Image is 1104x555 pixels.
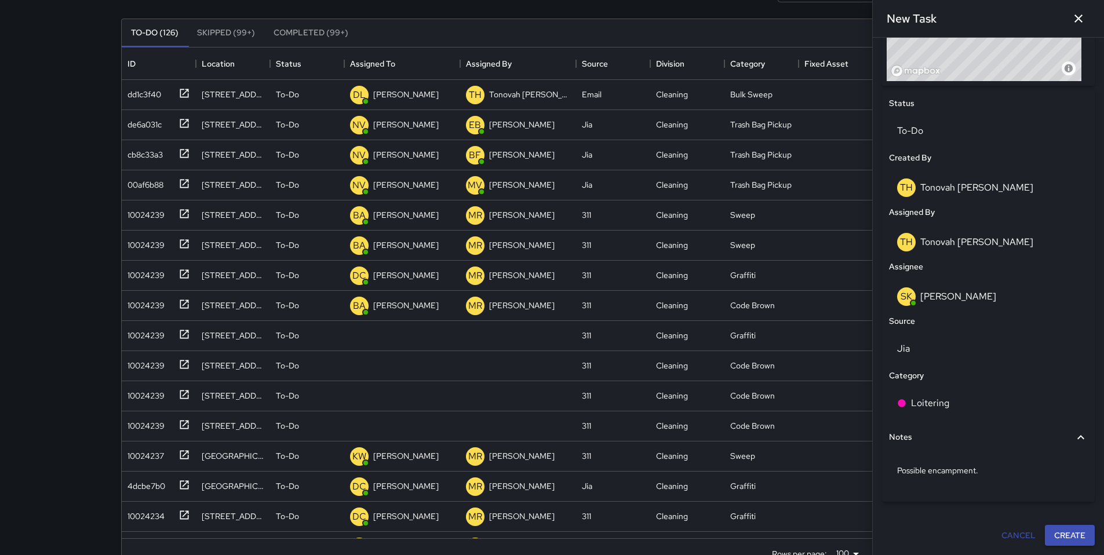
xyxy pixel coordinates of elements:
p: MR [468,239,482,253]
div: Assigned To [344,48,460,80]
div: 311 [582,360,591,371]
p: [PERSON_NAME] [489,239,555,251]
p: MR [468,299,482,313]
div: Location [202,48,235,80]
div: Division [650,48,724,80]
div: ID [122,48,196,80]
div: 10024239 [123,355,165,371]
div: Trash Bag Pickup [730,149,792,160]
div: 10024239 [123,415,165,432]
div: 311 [582,269,591,281]
div: 00af6b88 [123,174,163,191]
div: Graffiti [730,330,756,341]
p: [PERSON_NAME] [373,179,439,191]
div: Cleaning [656,450,688,462]
div: 227 7th Street [202,300,264,311]
p: [PERSON_NAME] [373,209,439,221]
div: Fixed Asset [799,48,873,80]
p: To-Do [276,360,299,371]
div: 17 Harriet Street [202,510,264,522]
p: To-Do [276,330,299,341]
div: 1375 Howard Street [202,480,264,492]
div: 4dcbe7b0 [123,476,165,492]
div: Source [582,48,608,80]
p: To-Do [276,390,299,401]
button: Skipped (99+) [188,19,264,47]
p: MR [468,480,482,494]
div: 311 [582,420,591,432]
div: Cleaning [656,420,688,432]
div: Fixed Asset [804,48,848,80]
div: Cleaning [656,209,688,221]
div: Cleaning [656,269,688,281]
div: 10024239 [123,265,165,281]
p: [PERSON_NAME] [373,269,439,281]
div: Assigned To [350,48,395,80]
div: Cleaning [656,480,688,492]
p: To-Do [276,89,299,100]
div: Cleaning [656,149,688,160]
div: Source [576,48,650,80]
div: 311 [582,209,591,221]
p: [PERSON_NAME] [373,89,439,100]
div: 1020 Harrison Street [202,179,264,191]
p: [PERSON_NAME] [489,179,555,191]
div: 311 [582,450,591,462]
div: Status [270,48,344,80]
p: BF [469,148,481,162]
p: [PERSON_NAME] [489,300,555,311]
div: Jia [582,179,592,191]
div: Cleaning [656,119,688,130]
p: [PERSON_NAME] [373,510,439,522]
p: To-Do [276,480,299,492]
p: [PERSON_NAME] [373,149,439,160]
div: 10024234 [123,506,165,522]
p: BA [353,209,366,222]
div: de6a031c [123,114,162,130]
p: MR [468,450,482,463]
div: Category [730,48,765,80]
div: Location [196,48,270,80]
p: DC [352,480,366,494]
div: 10024239 [123,325,165,341]
p: To-Do [276,510,299,522]
div: 262 7th Street [202,269,264,281]
div: 311 [582,510,591,522]
div: 10024239 [123,205,165,221]
div: Jia [582,119,592,130]
p: [PERSON_NAME] [489,510,555,522]
p: MR [468,510,482,524]
div: 150a 7th Street [202,390,264,401]
div: Assigned By [466,48,512,80]
p: KW [352,450,366,463]
p: [PERSON_NAME] [489,209,555,221]
p: MV [468,178,482,192]
div: 311 [582,239,591,251]
div: cb8c33a3 [123,144,163,160]
p: To-Do [276,269,299,281]
p: To-Do [276,179,299,191]
div: 242df660 [123,536,164,552]
button: To-Do (126) [122,19,188,47]
p: [PERSON_NAME] [489,149,555,160]
div: 974 Folsom Street [202,149,264,160]
div: Sweep [730,450,755,462]
p: To-Do [276,209,299,221]
button: Completed (99+) [264,19,358,47]
div: Assigned By [460,48,576,80]
div: Cleaning [656,239,688,251]
div: Cleaning [656,390,688,401]
p: To-Do [276,300,299,311]
p: NV [352,118,366,132]
div: Status [276,48,301,80]
div: 311 [582,390,591,401]
p: DL [353,88,366,102]
div: 90 Moss Street [202,209,264,221]
div: 281 Shipley Street [202,89,264,100]
div: Cleaning [656,89,688,100]
p: [PERSON_NAME] [373,119,439,130]
p: [PERSON_NAME] [373,239,439,251]
p: [PERSON_NAME] [373,480,439,492]
div: Jia [582,480,592,492]
p: MR [468,209,482,222]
